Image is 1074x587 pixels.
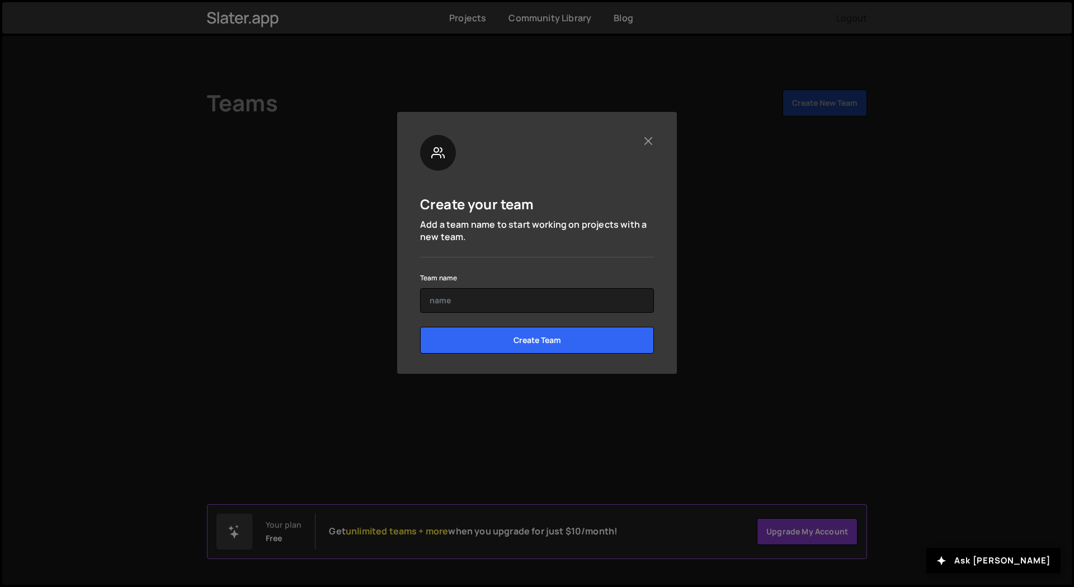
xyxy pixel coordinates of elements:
label: Team name [420,273,457,284]
input: name [420,288,654,313]
h5: Create your team [420,195,534,213]
input: Create Team [420,327,654,354]
button: Ask [PERSON_NAME] [926,548,1061,574]
button: Close [642,135,654,147]
p: Add a team name to start working on projects with a new team. [420,218,654,243]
